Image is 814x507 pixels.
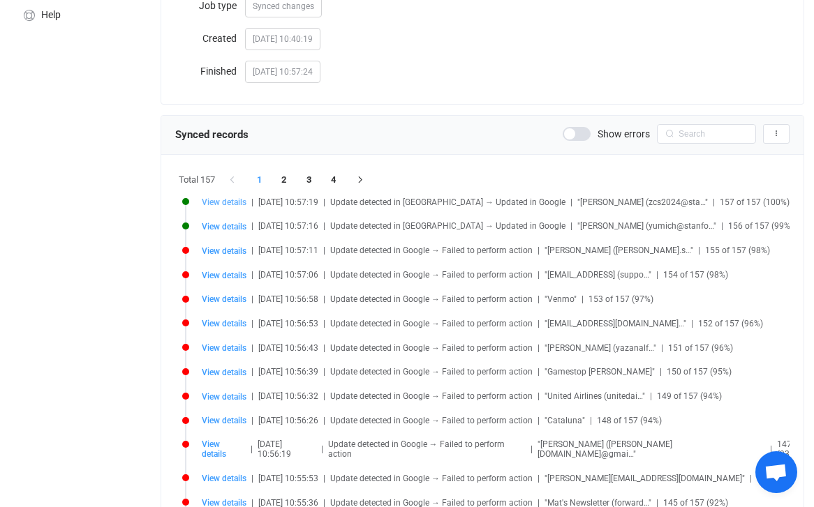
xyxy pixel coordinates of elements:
span: | [323,197,325,207]
span: View details [202,246,246,256]
span: "[PERSON_NAME] (zcs2024@sta…" [577,197,708,207]
label: Created [175,24,245,52]
span: [DATE] 10:57:24 [245,61,320,83]
span: | [251,444,253,454]
span: | [323,391,325,401]
span: [DATE] 10:56:58 [258,294,318,304]
span: View details [202,474,246,483]
span: | [750,474,752,483]
span: [DATE] 10:57:16 [258,221,318,231]
span: | [770,444,772,454]
span: View details [202,271,246,280]
span: "[PERSON_NAME][EMAIL_ADDRESS][DOMAIN_NAME]" [545,474,745,483]
span: "[PERSON_NAME] (yumich@stanfo…" [577,221,716,231]
span: "Venmo" [545,294,577,304]
span: | [538,391,540,401]
input: Search [657,124,756,144]
span: 149 of 157 (94%) [657,391,722,401]
span: 154 of 157 (98%) [663,270,728,280]
span: Update detected in Google → Failed to perform action [328,439,526,459]
span: 151 of 157 (96%) [668,343,733,353]
span: View details [202,368,246,377]
span: Update detected in Google → Failed to perform action [330,367,533,377]
span: | [582,294,584,304]
span: "[PERSON_NAME] (yazanalf…" [545,343,656,353]
span: | [538,319,540,328]
span: Update detected in Google → Failed to perform action [330,270,533,280]
span: View details [202,294,246,304]
span: "[EMAIL_ADDRESS] (suppo…" [545,270,651,280]
span: | [323,270,325,280]
span: | [323,367,325,377]
span: | [661,343,663,353]
span: | [590,416,592,425]
span: View details [202,319,246,328]
span: | [251,221,253,231]
span: | [538,294,540,304]
li: 4 [321,170,346,190]
span: [DATE] 10:56:32 [258,391,318,401]
span: Total 157 [179,170,215,190]
span: | [570,221,572,231]
span: 157 of 157 (100%) [720,197,790,207]
span: Synced changes [253,1,314,11]
span: | [538,474,540,483]
span: Update detected in Google → Failed to perform action [330,245,533,255]
span: "[PERSON_NAME] ([PERSON_NAME][DOMAIN_NAME]@gmai…" [538,439,765,459]
span: 153 of 157 (97%) [589,294,653,304]
span: | [323,245,325,255]
span: | [251,343,253,353]
span: [DATE] 10:57:19 [258,197,318,207]
span: | [323,343,325,353]
span: | [251,367,253,377]
span: Update detected in [GEOGRAPHIC_DATA] → Updated in Google [330,197,565,207]
span: | [323,319,325,328]
span: 156 of 157 (99%) [728,221,793,231]
span: | [570,197,572,207]
span: | [251,270,253,280]
span: | [251,416,253,425]
span: | [251,197,253,207]
span: [DATE] 10:56:43 [258,343,318,353]
span: | [251,391,253,401]
span: | [321,444,323,454]
span: Update detected in Google → Failed to perform action [330,391,533,401]
span: Help [41,10,61,21]
span: | [660,367,662,377]
span: | [650,391,652,401]
span: | [323,474,325,483]
span: | [538,367,540,377]
span: | [538,270,540,280]
span: "[PERSON_NAME] ([PERSON_NAME].s…" [545,245,693,255]
li: 3 [297,170,322,190]
span: [DATE] 10:56:19 [258,439,316,459]
span: | [713,197,715,207]
span: | [251,294,253,304]
span: | [721,221,723,231]
span: 152 of 157 (96%) [698,319,763,328]
span: | [251,319,253,328]
span: Update detected in Google → Failed to perform action [330,343,533,353]
span: Update detected in Google → Failed to perform action [330,474,533,483]
span: Update detected in Google → Failed to perform action [330,294,533,304]
span: | [323,416,325,425]
span: [DATE] 10:55:53 [258,474,318,483]
span: | [656,270,658,280]
span: | [531,444,533,454]
span: [DATE] 10:57:06 [258,270,318,280]
span: View details [202,416,246,425]
span: | [538,416,540,425]
span: Update detected in Google → Failed to perform action [330,416,533,425]
span: | [538,245,540,255]
span: "Gamestop [PERSON_NAME]" [545,367,655,377]
label: Finished [175,57,245,85]
span: Update detected in [GEOGRAPHIC_DATA] → Updated in Google [330,221,565,231]
span: | [698,245,700,255]
span: Update detected in Google → Failed to perform action [330,319,533,328]
span: View details [202,222,246,232]
span: | [323,221,325,231]
span: "[EMAIL_ADDRESS][DOMAIN_NAME]…" [545,319,686,328]
span: [DATE] 10:57:11 [258,245,318,255]
li: 2 [272,170,297,190]
span: "United Airlines (unitedai…" [545,391,645,401]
